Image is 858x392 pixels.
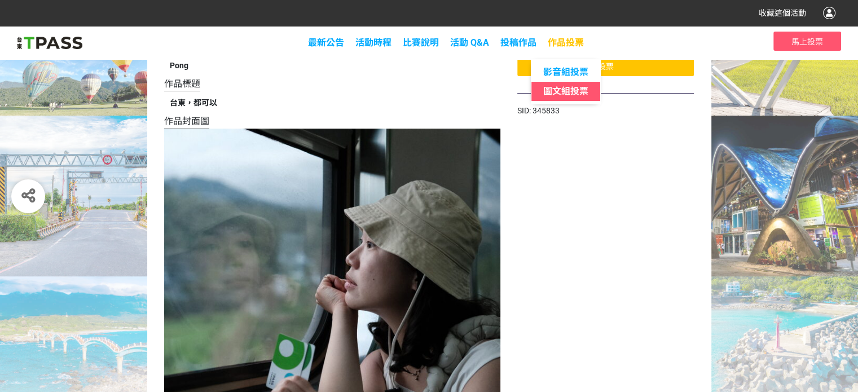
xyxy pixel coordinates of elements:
img: 2025創意影音/圖文徵件比賽「用TPASS玩轉台東」 [17,34,82,51]
div: Pong [170,60,495,72]
span: 收藏這個活動 [759,8,806,17]
span: 作品封面圖 [164,116,209,126]
span: 作品投票 [548,37,584,48]
span: 馬上投票 [791,37,823,46]
a: 影音組投票 [531,63,600,82]
a: 活動時程 [355,37,391,48]
a: 圖文組投票 [531,82,600,101]
button: 馬上投票 [773,32,841,51]
a: 活動 Q&A [450,37,489,48]
span: SID: 345833 [517,106,560,115]
a: 比賽說明 [403,37,439,48]
span: 投稿作品 [500,37,536,48]
span: 投票 [598,62,614,71]
span: 圖文組投票 [543,86,588,96]
span: 影音組投票 [543,67,588,77]
span: 作品標題 [164,78,200,89]
div: 台東，都可以 [170,97,495,109]
a: 最新公告 [308,37,344,48]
